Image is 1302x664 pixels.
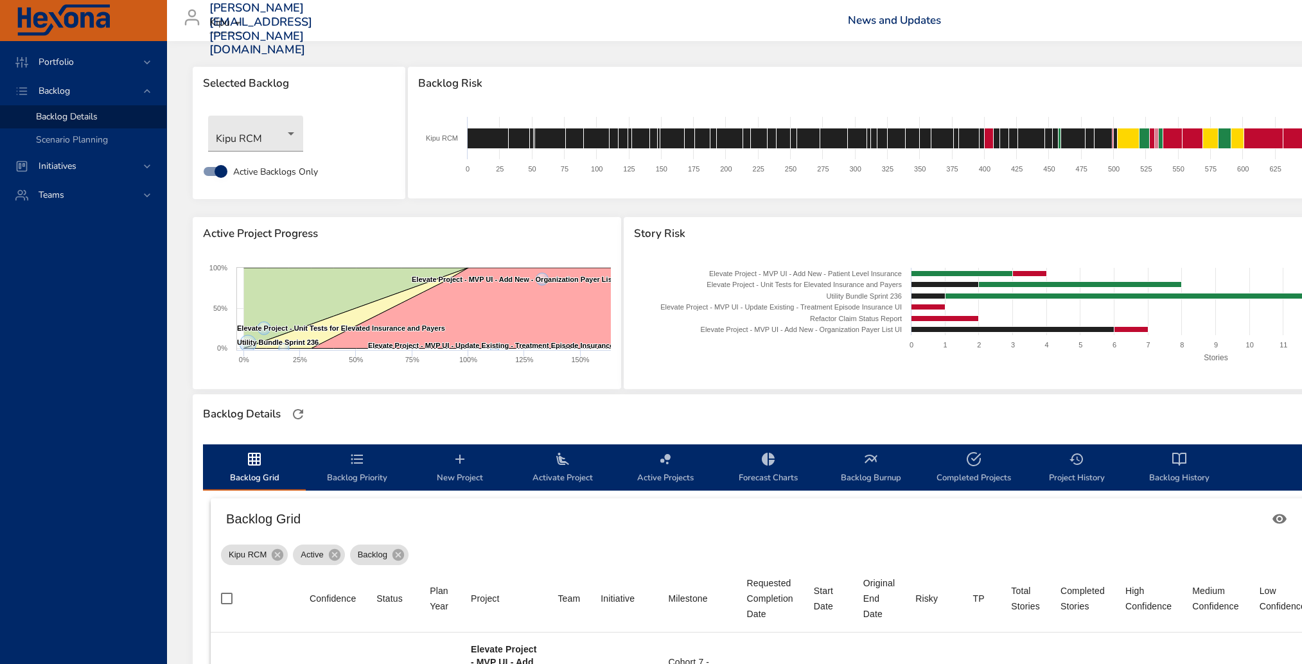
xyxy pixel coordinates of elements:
[28,56,84,68] span: Portfolio
[430,583,450,614] div: Plan Year
[601,591,635,606] div: Initiative
[915,591,938,606] div: Sort
[668,591,707,606] div: Sort
[203,227,611,240] span: Active Project Progress
[1011,583,1040,614] div: Sort
[237,324,445,332] text: Elevate Project - Unit Tests for Elevated Insurance and Payers
[1113,341,1116,349] text: 6
[203,77,395,90] span: Selected Backlog
[915,591,952,606] span: Risky
[848,13,941,28] a: News and Updates
[721,165,732,173] text: 200
[515,356,533,363] text: 125%
[1060,583,1105,614] div: Completed Stories
[1173,165,1184,173] text: 550
[209,1,313,57] h3: [PERSON_NAME][EMAIL_ADDRESS][PERSON_NAME][DOMAIN_NAME]
[624,165,635,173] text: 125
[668,591,726,606] span: Milestone
[405,356,419,363] text: 75%
[826,292,901,300] text: Utility Bundle Sprint 236
[622,451,709,485] span: Active Projects
[376,591,409,606] span: Status
[36,134,108,146] span: Scenario Planning
[1044,341,1048,349] text: 4
[1192,583,1238,614] span: Medium Confidence
[1180,341,1184,349] text: 8
[814,583,843,614] div: Start Date
[558,591,580,606] div: Sort
[233,165,318,179] span: Active Backlogs Only
[426,134,458,142] text: Kipu RCM
[1214,341,1218,349] text: 9
[1146,341,1150,349] text: 7
[519,451,606,485] span: Activate Project
[310,591,356,606] div: Sort
[28,85,80,97] span: Backlog
[1140,165,1152,173] text: 525
[972,591,984,606] div: TP
[709,270,902,277] text: Elevate Project - MVP UI - Add New - Patient Level Insurance
[1237,165,1249,173] text: 600
[882,165,893,173] text: 325
[571,356,589,363] text: 150%
[1192,583,1238,614] div: Sort
[558,591,580,606] span: Team
[350,545,409,565] div: Backlog
[28,160,87,172] span: Initiatives
[529,165,536,173] text: 50
[350,548,395,561] span: Backlog
[1033,451,1120,485] span: Project History
[601,591,635,606] div: Sort
[561,165,568,173] text: 75
[915,591,938,606] div: Risky
[1136,451,1223,485] span: Backlog History
[1205,165,1217,173] text: 575
[850,165,861,173] text: 300
[376,591,403,606] div: Sort
[221,545,288,565] div: Kipu RCM
[979,165,990,173] text: 400
[416,451,504,485] span: New Project
[1280,341,1287,349] text: 11
[863,575,895,622] span: Original End Date
[930,451,1017,485] span: Completed Projects
[1011,583,1040,614] span: Total Stories
[430,583,450,614] div: Sort
[368,342,623,349] text: Elevate Project - MVP UI - Update Existing - Treatment Episode Insurance UI
[688,165,699,173] text: 175
[1044,165,1055,173] text: 450
[947,165,958,173] text: 375
[310,591,356,606] div: Confidence
[471,591,500,606] div: Project
[668,591,707,606] div: Milestone
[746,575,793,622] div: Requested Completion Date
[591,165,603,173] text: 100
[977,341,981,349] text: 2
[1011,341,1015,349] text: 3
[293,356,307,363] text: 25%
[700,326,901,333] text: Elevate Project - MVP UI - Add New - Organization Payer List UI
[914,165,926,173] text: 350
[753,165,764,173] text: 225
[209,13,245,33] div: Kipu
[1125,583,1172,614] div: High Confidence
[1245,341,1253,349] text: 10
[239,356,249,363] text: 0%
[293,545,344,565] div: Active
[217,344,227,352] text: 0%
[601,591,647,606] span: Initiative
[349,356,363,363] text: 50%
[910,341,913,349] text: 0
[293,548,331,561] span: Active
[288,405,308,424] button: Refresh Page
[209,264,227,272] text: 100%
[656,165,667,173] text: 150
[1270,165,1281,173] text: 625
[1078,341,1082,349] text: 5
[221,548,274,561] span: Kipu RCM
